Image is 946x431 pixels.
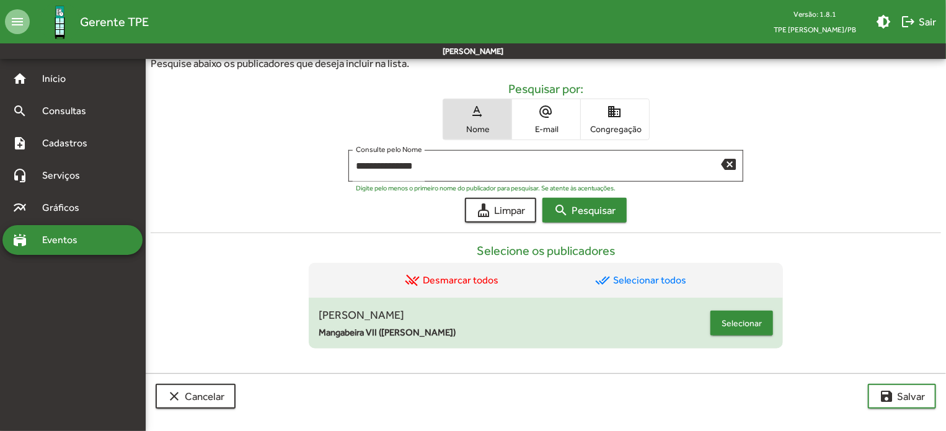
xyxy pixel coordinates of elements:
h5: Pesquisar por: [508,81,583,96]
button: Selecionar [710,311,773,335]
mat-icon: cleaning_services [476,203,491,218]
div: Versão: 1.8.1 [764,6,866,22]
span: Limpar [476,199,525,221]
mat-hint: Digite pelo menos o primeiro nome do publicador para pesquisar. Se atente às acentuações. [356,184,616,192]
mat-icon: alternate_email [539,104,554,119]
mat-icon: note_add [12,136,27,151]
button: Congregação [581,99,649,140]
button: Salvar [868,384,936,409]
mat-icon: search [554,203,568,218]
span: Mangabeira VII ([PERSON_NAME]) [319,326,710,340]
h5: Selecione os publicadores [477,243,615,258]
a: Gerente TPE [30,2,149,42]
mat-icon: logout [901,14,916,29]
button: Nome [443,99,511,140]
mat-icon: backspace [721,156,736,171]
mat-icon: stadium [12,233,27,247]
span: Nome [446,123,508,135]
button: Sair [896,11,941,33]
span: Gráficos [35,200,96,215]
span: Serviços [35,168,97,183]
span: Sair [901,11,936,33]
button: Limpar [465,198,536,223]
mat-icon: clear [167,389,182,404]
mat-icon: headset_mic [12,168,27,183]
span: E-mail [515,123,577,135]
button: E-mail [512,99,580,140]
mat-icon: save [879,389,894,404]
span: Congregação [584,123,646,135]
span: Eventos [35,233,94,247]
mat-icon: menu [5,9,30,34]
mat-icon: remove_done [405,273,420,288]
span: TPE [PERSON_NAME]/PB [764,22,866,37]
span: [PERSON_NAME] [319,306,710,323]
mat-icon: brightness_medium [876,14,891,29]
span: Cancelar [167,385,224,407]
span: Selecionar todos [595,273,686,288]
span: Gerente TPE [80,12,149,32]
div: Pesquise abaixo os publicadores que deseja incluir na lista. [151,56,941,72]
mat-icon: home [12,71,27,86]
span: Selecionar [722,312,762,334]
mat-icon: domain [608,104,622,119]
span: Cadastros [35,136,104,151]
button: Pesquisar [542,198,627,223]
mat-icon: multiline_chart [12,200,27,215]
mat-icon: done_all [595,273,610,288]
span: Pesquisar [554,199,616,221]
span: Consultas [35,104,102,118]
img: Logo [40,2,80,42]
mat-icon: search [12,104,27,118]
span: Desmarcar todos [405,273,499,288]
mat-icon: text_rotation_none [470,104,485,119]
span: Salvar [879,385,925,407]
button: Cancelar [156,384,236,409]
span: Início [35,71,84,86]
